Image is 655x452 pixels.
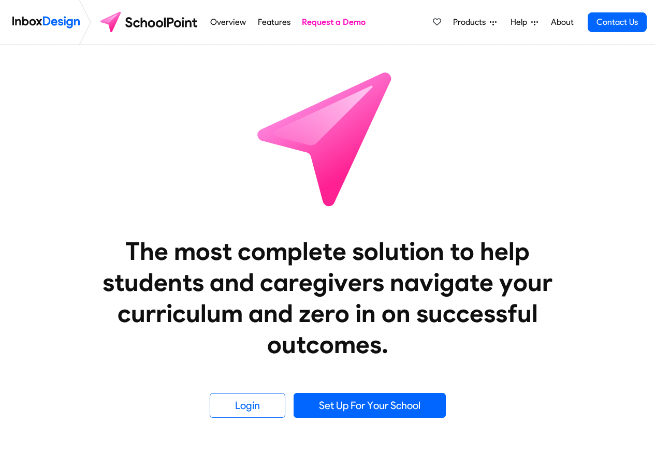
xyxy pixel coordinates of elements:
[453,16,490,28] span: Products
[449,12,501,33] a: Products
[548,12,576,33] a: About
[511,16,531,28] span: Help
[299,12,369,33] a: Request a Demo
[210,393,285,418] a: Login
[235,45,421,231] img: icon_schoolpoint.svg
[294,393,446,418] a: Set Up For Your School
[255,12,293,33] a: Features
[95,10,205,35] img: schoolpoint logo
[506,12,542,33] a: Help
[82,236,574,360] heading: The most complete solution to help students and caregivers navigate your curriculum and zero in o...
[208,12,249,33] a: Overview
[588,12,647,32] a: Contact Us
